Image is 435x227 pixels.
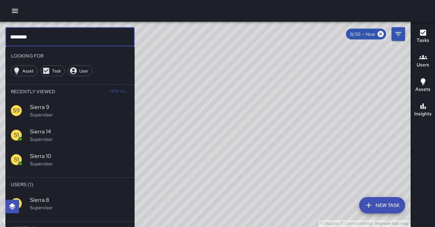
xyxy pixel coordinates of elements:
[414,110,432,118] h6: Insights
[19,68,37,74] span: Asset
[14,131,19,139] p: S1
[30,204,129,211] p: Supervisor
[40,65,65,76] div: Task
[411,49,435,74] button: Users
[391,27,405,41] button: Filters
[417,37,429,44] h6: Tasks
[107,85,129,98] button: View All
[5,178,135,191] li: Users (1)
[14,156,19,164] p: S1
[109,86,127,97] span: View All
[346,29,386,39] div: 9/30 — Now
[411,74,435,98] button: Assets
[68,65,92,76] div: User
[30,128,129,136] span: Sierra 14
[48,68,65,74] span: Task
[411,98,435,123] button: Insights
[13,107,20,115] p: S9
[411,25,435,49] button: Tasks
[5,49,135,63] li: Looking For
[5,98,135,123] div: S9Sierra 9Supervisor
[415,86,431,93] h6: Assets
[30,103,129,111] span: Sierra 9
[417,61,429,69] h6: Users
[359,197,405,213] button: New Task
[30,111,129,118] p: Supervisor
[5,85,135,98] li: Recently Viewed
[30,152,129,160] span: Sierra 10
[5,123,135,147] div: S1Sierra 14Supervisor
[5,191,135,216] div: S8Sierra 8Supervisor
[75,68,92,74] span: User
[346,31,379,37] span: 9/30 — Now
[11,65,38,76] div: Asset
[5,147,135,172] div: S1Sierra 10Supervisor
[30,160,129,167] p: Supervisor
[30,196,129,204] span: Sierra 8
[30,136,129,143] p: Supervisor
